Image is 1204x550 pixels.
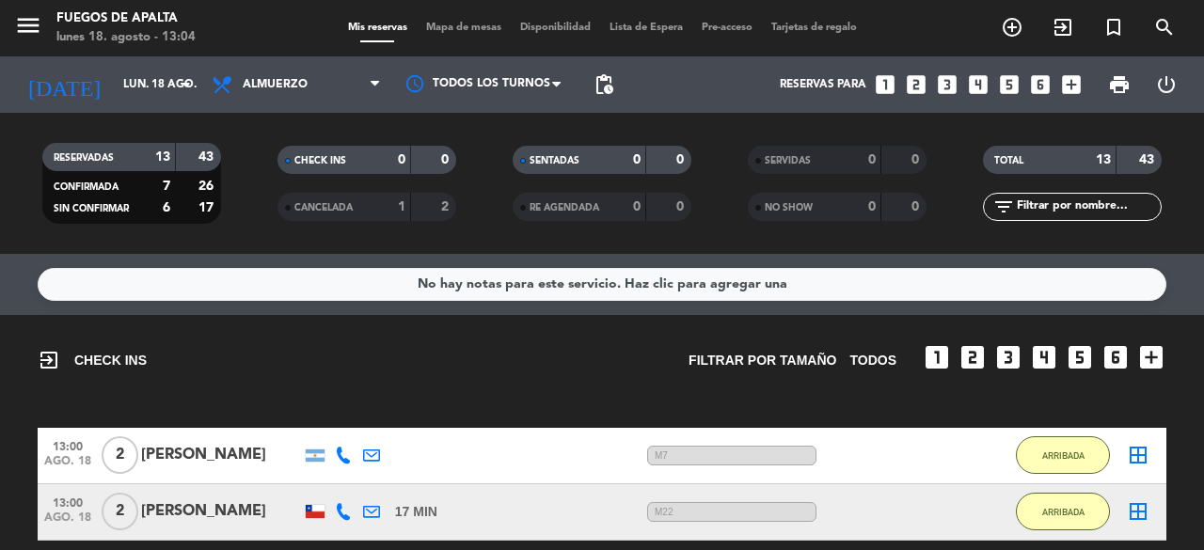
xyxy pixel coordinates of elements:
[868,153,876,166] strong: 0
[1016,493,1110,530] button: ARRIBADA
[868,200,876,213] strong: 0
[1139,153,1158,166] strong: 43
[1096,153,1111,166] strong: 13
[395,501,437,523] span: 17 MIN
[676,200,688,213] strong: 0
[1127,500,1149,523] i: border_all
[1155,73,1178,96] i: power_settings_new
[294,156,346,165] span: CHECK INS
[441,153,452,166] strong: 0
[38,349,147,371] span: CHECK INS
[633,153,641,166] strong: 0
[1108,73,1131,96] span: print
[294,203,353,212] span: CANCELADA
[155,150,170,164] strong: 13
[243,78,308,91] span: Almuerzo
[102,436,138,474] span: 2
[1001,16,1023,39] i: add_circle_outline
[38,349,60,371] i: exit_to_app
[1029,342,1059,372] i: looks_4
[54,204,129,213] span: SIN CONFIRMAR
[689,350,836,371] span: Filtrar por tamaño
[1016,436,1110,474] button: ARRIBADA
[102,493,138,530] span: 2
[997,72,1022,97] i: looks_5
[993,342,1023,372] i: looks_3
[676,153,688,166] strong: 0
[1065,342,1095,372] i: looks_5
[44,511,91,533] span: ago. 18
[441,200,452,213] strong: 2
[633,200,641,213] strong: 0
[593,73,615,96] span: pending_actions
[1015,196,1161,217] input: Filtrar por nombre...
[935,72,959,97] i: looks_3
[163,201,170,214] strong: 6
[1052,16,1074,39] i: exit_to_app
[765,156,811,165] span: SERVIDAS
[339,23,417,33] span: Mis reservas
[54,153,114,163] span: RESERVADAS
[958,342,988,372] i: looks_two
[56,28,196,47] div: lunes 18. agosto - 13:04
[1028,72,1053,97] i: looks_6
[1042,450,1085,461] span: ARRIBADA
[1102,16,1125,39] i: turned_in_not
[1101,342,1131,372] i: looks_6
[1136,342,1166,372] i: add_box
[1153,16,1176,39] i: search
[1143,56,1190,113] div: LOG OUT
[44,491,91,512] span: 13:00
[780,78,866,91] span: Reservas para
[418,274,787,295] div: No hay notas para este servicio. Haz clic para agregar una
[14,11,42,39] i: menu
[911,200,923,213] strong: 0
[647,502,816,522] span: M22
[911,153,923,166] strong: 0
[141,443,301,467] div: [PERSON_NAME]
[1127,444,1149,466] i: border_all
[904,72,928,97] i: looks_two
[398,153,405,166] strong: 0
[54,182,119,192] span: CONFIRMADA
[922,342,952,372] i: looks_one
[692,23,762,33] span: Pre-acceso
[1042,507,1085,517] span: ARRIBADA
[163,180,170,193] strong: 7
[994,156,1023,165] span: TOTAL
[141,499,301,524] div: [PERSON_NAME]
[398,200,405,213] strong: 1
[647,446,816,465] span: M7
[44,455,91,477] span: ago. 18
[198,150,217,164] strong: 43
[873,72,897,97] i: looks_one
[417,23,511,33] span: Mapa de mesas
[530,156,579,165] span: SENTADAS
[56,9,196,28] div: Fuegos de Apalta
[762,23,866,33] span: Tarjetas de regalo
[198,180,217,193] strong: 26
[14,64,114,105] i: [DATE]
[14,11,42,46] button: menu
[992,196,1015,218] i: filter_list
[44,434,91,456] span: 13:00
[849,350,896,371] span: TODOS
[1059,72,1084,97] i: add_box
[198,201,217,214] strong: 17
[600,23,692,33] span: Lista de Espera
[765,203,813,212] span: NO SHOW
[511,23,600,33] span: Disponibilidad
[966,72,990,97] i: looks_4
[530,203,599,212] span: RE AGENDADA
[175,73,198,96] i: arrow_drop_down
